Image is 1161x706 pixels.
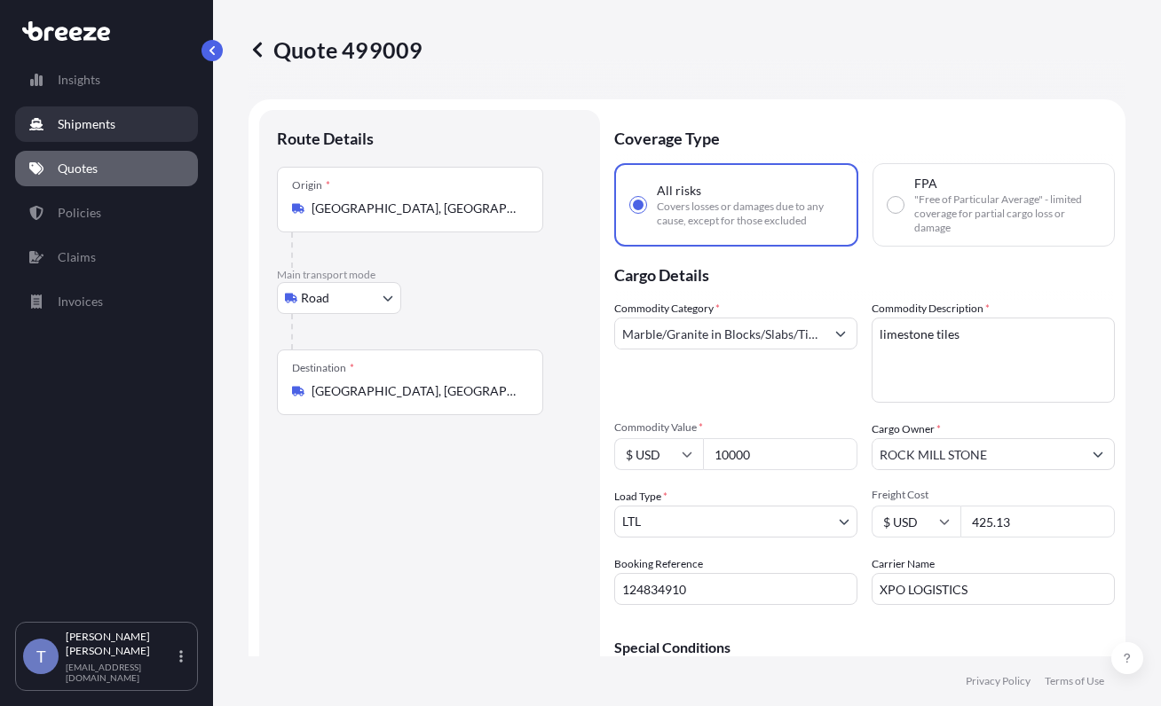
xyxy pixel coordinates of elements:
p: Special Conditions [614,640,1115,655]
label: Commodity Category [614,300,720,318]
label: Commodity Description [872,300,990,318]
p: [PERSON_NAME] [PERSON_NAME] [66,630,176,658]
div: Origin [292,178,330,192]
span: "Free of Particular Average" - limited coverage for partial cargo loss or damage [914,192,1100,235]
input: Destination [312,382,521,400]
button: Select transport [277,282,401,314]
p: Policies [58,204,101,222]
a: Terms of Use [1045,674,1104,688]
a: Privacy Policy [966,674,1031,688]
p: Quotes [58,160,98,177]
span: Freight Cost [872,488,1115,502]
span: All risks [657,182,701,200]
button: LTL [614,506,857,537]
p: Route Details [277,128,374,149]
p: Quote 499009 [249,35,423,64]
span: Covers losses or damages due to any cause, except for those excluded [657,200,842,228]
div: Destination [292,361,354,375]
label: Carrier Name [872,555,935,573]
a: Claims [15,239,198,275]
a: Insights [15,62,198,98]
p: Shipments [58,115,115,133]
button: Show suggestions [825,318,857,349]
input: Full name [873,438,1082,470]
p: Claims [58,248,96,266]
span: Road [301,289,329,307]
p: Insights [58,71,100,89]
input: Origin [312,200,521,217]
span: T [36,647,46,665]
span: LTL [622,513,641,530]
p: Cargo Details [614,247,1115,300]
button: Show suggestions [1082,438,1114,470]
input: All risksCovers losses or damages due to any cause, except for those excluded [630,197,646,213]
p: Main transport mode [277,268,582,282]
input: Your internal reference [614,573,857,605]
input: Select a commodity type [615,318,825,349]
label: Booking Reference [614,555,703,573]
a: Invoices [15,284,198,319]
textarea: limestone tiles [872,318,1115,403]
p: Invoices [58,293,103,310]
input: FPA"Free of Particular Average" - limited coverage for partial cargo loss or damage [888,197,904,213]
span: Commodity Value [614,420,857,435]
a: Quotes [15,151,198,186]
span: FPA [914,175,937,192]
input: Enter name [872,573,1115,605]
input: Enter amount [960,506,1115,537]
label: Cargo Owner [872,420,941,438]
input: Type amount [703,438,857,470]
a: Policies [15,195,198,231]
p: [EMAIL_ADDRESS][DOMAIN_NAME] [66,662,176,683]
span: Load Type [614,488,667,506]
p: Coverage Type [614,110,1115,163]
a: Shipments [15,106,198,142]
